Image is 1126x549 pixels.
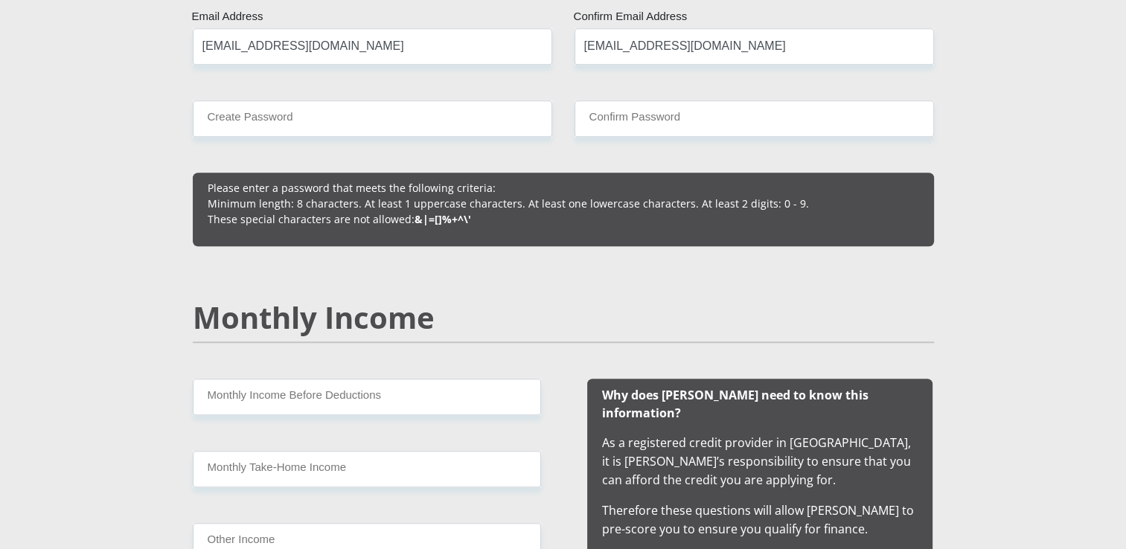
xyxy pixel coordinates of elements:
[193,379,541,415] input: Monthly Income Before Deductions
[575,28,934,65] input: Confirm Email Address
[415,212,471,226] b: &|=[]%+^\'
[602,387,869,421] b: Why does [PERSON_NAME] need to know this information?
[193,100,552,137] input: Create Password
[193,28,552,65] input: Email Address
[193,451,541,487] input: Monthly Take Home Income
[208,180,919,227] p: Please enter a password that meets the following criteria: Minimum length: 8 characters. At least...
[193,300,934,335] h2: Monthly Income
[575,100,934,137] input: Confirm Password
